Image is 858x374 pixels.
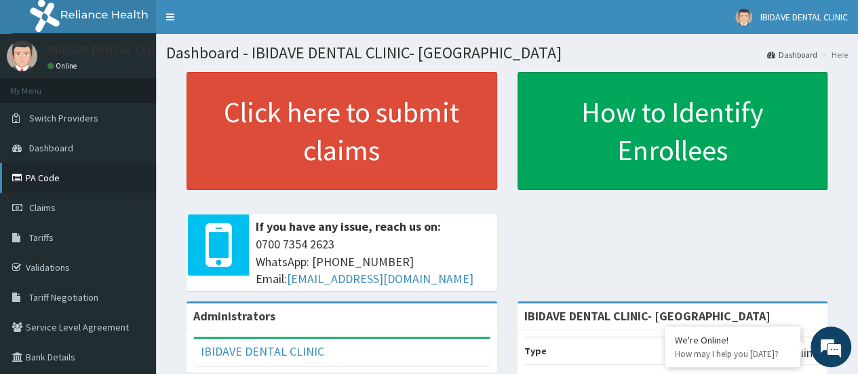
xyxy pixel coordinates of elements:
p: How may I help you today? [675,348,790,360]
a: IBIDAVE DENTAL CLINIC [201,343,324,359]
a: Click here to submit claims [187,72,497,190]
a: Online [47,61,80,71]
b: Type [524,345,547,357]
a: Dashboard [767,49,817,60]
a: How to Identify Enrollees [518,72,828,190]
span: Switch Providers [29,112,98,124]
img: User Image [735,9,752,26]
span: Tariffs [29,231,54,244]
strong: IBIDAVE DENTAL CLINIC- [GEOGRAPHIC_DATA] [524,308,771,324]
span: IBIDAVE DENTAL CLINIC [760,11,848,23]
span: 0700 7354 2623 WhatsApp: [PHONE_NUMBER] Email: [256,236,490,288]
b: Administrators [193,308,275,324]
span: Tariff Negotiation [29,291,98,303]
li: Here [819,49,848,60]
a: [EMAIL_ADDRESS][DOMAIN_NAME] [287,271,473,286]
b: If you have any issue, reach us on: [256,219,441,234]
span: Dashboard [29,142,73,154]
p: IBIDAVE DENTAL CLINIC [47,44,170,56]
span: Claims [29,202,56,214]
img: User Image [7,41,37,71]
h1: Dashboard - IBIDAVE DENTAL CLINIC- [GEOGRAPHIC_DATA] [166,44,848,62]
div: We're Online! [675,334,790,346]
